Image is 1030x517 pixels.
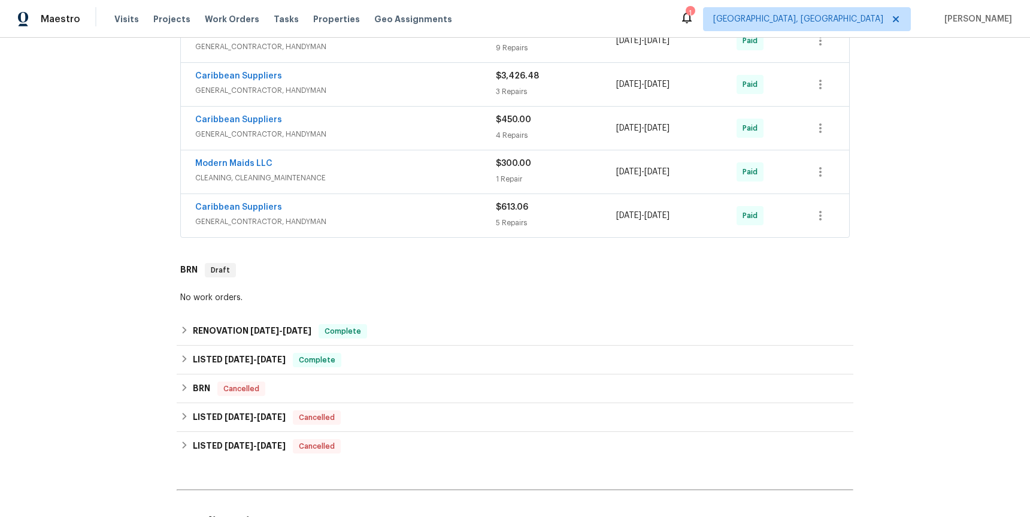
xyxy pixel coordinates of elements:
[616,78,669,90] span: -
[686,7,694,19] div: 1
[743,78,762,90] span: Paid
[195,159,272,168] a: Modern Maids LLC
[257,442,286,450] span: [DATE]
[313,13,360,25] span: Properties
[743,35,762,47] span: Paid
[940,13,1012,25] span: [PERSON_NAME]
[644,37,669,45] span: [DATE]
[496,203,528,211] span: $613.06
[41,13,80,25] span: Maestro
[616,168,641,176] span: [DATE]
[195,172,496,184] span: CLEANING, CLEANING_MAINTENANCE
[195,116,282,124] a: Caribbean Suppliers
[206,264,235,276] span: Draft
[177,432,853,461] div: LISTED [DATE]-[DATE]Cancelled
[195,216,496,228] span: GENERAL_CONTRACTOR, HANDYMAN
[114,13,139,25] span: Visits
[713,13,883,25] span: [GEOGRAPHIC_DATA], [GEOGRAPHIC_DATA]
[496,159,531,168] span: $300.00
[496,116,531,124] span: $450.00
[644,168,669,176] span: [DATE]
[177,317,853,346] div: RENOVATION [DATE]-[DATE]Complete
[274,15,299,23] span: Tasks
[177,251,853,289] div: BRN Draft
[195,41,496,53] span: GENERAL_CONTRACTOR, HANDYMAN
[616,211,641,220] span: [DATE]
[225,442,286,450] span: -
[496,42,616,54] div: 9 Repairs
[616,35,669,47] span: -
[250,326,279,335] span: [DATE]
[225,413,253,421] span: [DATE]
[374,13,452,25] span: Geo Assignments
[644,124,669,132] span: [DATE]
[616,122,669,134] span: -
[180,292,850,304] div: No work orders.
[743,166,762,178] span: Paid
[644,80,669,89] span: [DATE]
[294,354,340,366] span: Complete
[193,382,210,396] h6: BRN
[294,412,340,424] span: Cancelled
[180,263,198,277] h6: BRN
[225,355,286,364] span: -
[294,440,340,452] span: Cancelled
[616,210,669,222] span: -
[177,403,853,432] div: LISTED [DATE]-[DATE]Cancelled
[195,84,496,96] span: GENERAL_CONTRACTOR, HANDYMAN
[257,355,286,364] span: [DATE]
[250,326,311,335] span: -
[496,86,616,98] div: 3 Repairs
[177,374,853,403] div: BRN Cancelled
[616,80,641,89] span: [DATE]
[496,72,539,80] span: $3,426.48
[205,13,259,25] span: Work Orders
[153,13,190,25] span: Projects
[193,410,286,425] h6: LISTED
[320,325,366,337] span: Complete
[496,129,616,141] div: 4 Repairs
[743,210,762,222] span: Paid
[644,211,669,220] span: [DATE]
[193,353,286,367] h6: LISTED
[193,324,311,338] h6: RENOVATION
[225,413,286,421] span: -
[616,37,641,45] span: [DATE]
[496,217,616,229] div: 5 Repairs
[219,383,264,395] span: Cancelled
[195,72,282,80] a: Caribbean Suppliers
[283,326,311,335] span: [DATE]
[195,203,282,211] a: Caribbean Suppliers
[616,124,641,132] span: [DATE]
[616,166,669,178] span: -
[195,128,496,140] span: GENERAL_CONTRACTOR, HANDYMAN
[193,439,286,453] h6: LISTED
[177,346,853,374] div: LISTED [DATE]-[DATE]Complete
[225,355,253,364] span: [DATE]
[496,173,616,185] div: 1 Repair
[743,122,762,134] span: Paid
[257,413,286,421] span: [DATE]
[225,442,253,450] span: [DATE]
